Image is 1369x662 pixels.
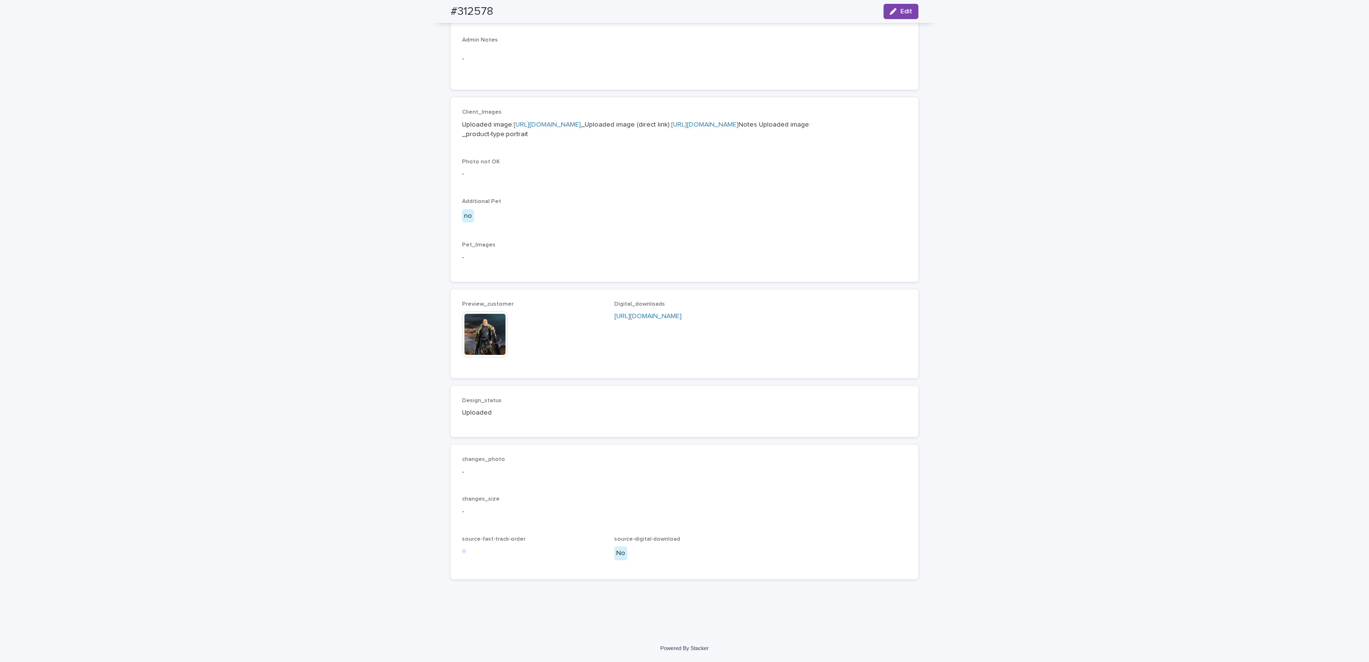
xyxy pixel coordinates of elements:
[462,408,603,418] p: Uploaded
[462,301,514,307] span: Preview_customer
[462,169,907,179] p: -
[462,242,495,248] span: Pet_Images
[462,159,500,165] span: Photo not OK
[462,253,907,263] p: -
[462,54,907,64] p: -
[660,645,708,651] a: Powered By Stacker
[614,536,680,542] span: source-digital-download
[462,120,907,140] p: Uploaded image: _Uploaded image (direct link): Notes Uploaded image: _product-type:portrait
[462,398,502,404] span: Design_status
[614,313,682,320] a: [URL][DOMAIN_NAME]
[614,546,627,560] div: No
[462,37,498,43] span: Admin Notes
[462,536,526,542] span: source-fast-track-order
[462,467,907,477] p: -
[884,4,918,19] button: Edit
[462,199,501,204] span: Additional Pet
[462,457,505,462] span: changes_photo
[451,5,493,19] h2: #312578
[462,496,500,502] span: changes_size
[614,301,665,307] span: Digital_downloads
[671,121,738,128] a: [URL][DOMAIN_NAME]
[462,109,502,115] span: Client_Images
[462,507,907,517] p: -
[514,121,581,128] a: [URL][DOMAIN_NAME]
[462,209,474,223] div: no
[900,8,912,15] span: Edit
